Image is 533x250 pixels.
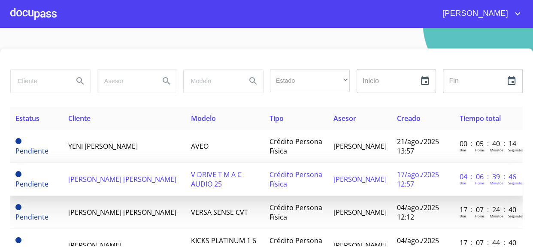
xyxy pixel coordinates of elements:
[460,148,466,152] p: Dias
[15,146,48,156] span: Pendiente
[475,148,485,152] p: Horas
[460,172,518,181] p: 04 : 06 : 39 : 46
[70,71,91,91] button: Search
[191,114,215,123] span: Modelo
[15,171,21,177] span: Pendiente
[460,238,518,247] p: 17 : 07 : 44 : 40
[333,241,387,250] span: [PERSON_NAME]
[191,142,208,151] span: AVEO
[184,69,239,93] input: search
[490,181,503,185] p: Minutos
[68,142,138,151] span: YENI [PERSON_NAME]
[460,139,518,148] p: 00 : 05 : 40 : 14
[460,214,466,218] p: Dias
[15,138,21,144] span: Pendiente
[397,170,439,189] span: 17/ago./2025 12:57
[68,175,176,184] span: [PERSON_NAME] [PERSON_NAME]
[436,7,523,21] button: account of current user
[15,204,21,210] span: Pendiente
[191,170,241,189] span: V DRIVE T M A C AUDIO 25
[68,114,91,123] span: Cliente
[460,181,466,185] p: Dias
[68,241,121,250] span: [PERSON_NAME]
[270,170,322,189] span: Crédito Persona Física
[490,214,503,218] p: Minutos
[397,114,421,123] span: Creado
[333,142,387,151] span: [PERSON_NAME]
[270,114,284,123] span: Tipo
[11,69,67,93] input: search
[436,7,512,21] span: [PERSON_NAME]
[270,69,350,92] div: ​
[333,175,387,184] span: [PERSON_NAME]
[333,114,356,123] span: Asesor
[15,237,21,243] span: Pendiente
[97,69,153,93] input: search
[460,114,501,123] span: Tiempo total
[397,137,439,156] span: 21/ago./2025 13:57
[490,148,503,152] p: Minutos
[15,212,48,222] span: Pendiente
[156,71,177,91] button: Search
[68,208,176,217] span: [PERSON_NAME] [PERSON_NAME]
[15,179,48,189] span: Pendiente
[333,208,387,217] span: [PERSON_NAME]
[508,148,524,152] p: Segundos
[460,205,518,214] p: 17 : 07 : 24 : 40
[270,203,322,222] span: Crédito Persona Física
[475,214,485,218] p: Horas
[397,203,439,222] span: 04/ago./2025 12:12
[243,71,263,91] button: Search
[15,114,39,123] span: Estatus
[508,214,524,218] p: Segundos
[508,181,524,185] p: Segundos
[270,137,322,156] span: Crédito Persona Física
[475,181,485,185] p: Horas
[191,208,248,217] span: VERSA SENSE CVT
